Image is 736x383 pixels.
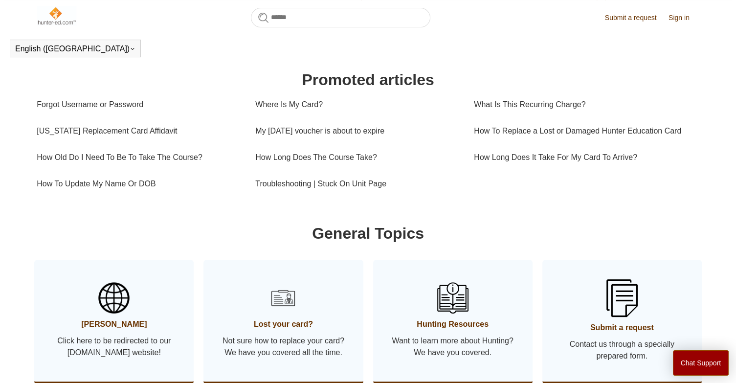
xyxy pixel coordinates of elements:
button: Chat Support [673,350,729,376]
span: Contact us through a specially prepared form. [557,338,687,362]
img: Hunter-Ed Help Center home page [37,6,76,25]
span: Not sure how to replace your card? We have you covered all the time. [218,335,348,359]
a: [PERSON_NAME] Click here to be redirected to our [DOMAIN_NAME] website! [34,260,194,382]
a: [US_STATE] Replacement Card Affidavit [37,118,241,144]
h1: General Topics [37,222,699,245]
a: My [DATE] voucher is about to expire [255,118,459,144]
a: How To Replace a Lost or Damaged Hunter Education Card [474,118,692,144]
a: How Old Do I Need To Be To Take The Course? [37,144,241,171]
a: Sign in [669,13,699,23]
span: Hunting Resources [388,318,518,330]
a: How Long Does The Course Take? [255,144,459,171]
a: How To Update My Name Or DOB [37,171,241,197]
a: What Is This Recurring Charge? [474,91,692,118]
img: 01HZPCYSN9AJKKHAEXNV8VQ106 [437,282,468,314]
a: Lost your card? Not sure how to replace your card? We have you covered all the time. [203,260,363,382]
a: Submit a request Contact us through a specially prepared form. [542,260,702,382]
span: Want to learn more about Hunting? We have you covered. [388,335,518,359]
button: English ([GEOGRAPHIC_DATA]) [15,45,135,53]
img: 01HZPCYSH6ZB6VTWVB6HCD0F6B [268,282,299,314]
input: Search [251,8,430,27]
a: Where Is My Card? [255,91,459,118]
h1: Promoted articles [37,68,699,91]
a: Submit a request [605,13,667,23]
span: Click here to be redirected to our [DOMAIN_NAME] website! [49,335,179,359]
a: Troubleshooting | Stuck On Unit Page [255,171,459,197]
a: How Long Does It Take For My Card To Arrive? [474,144,692,171]
img: 01HZPCYSBW5AHTQ31RY2D2VRJS [98,282,130,314]
a: Hunting Resources Want to learn more about Hunting? We have you covered. [373,260,533,382]
span: Submit a request [557,322,687,334]
span: [PERSON_NAME] [49,318,179,330]
a: Forgot Username or Password [37,91,241,118]
img: 01HZPCYSSKB2GCFG1V3YA1JVB9 [606,279,638,317]
span: Lost your card? [218,318,348,330]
